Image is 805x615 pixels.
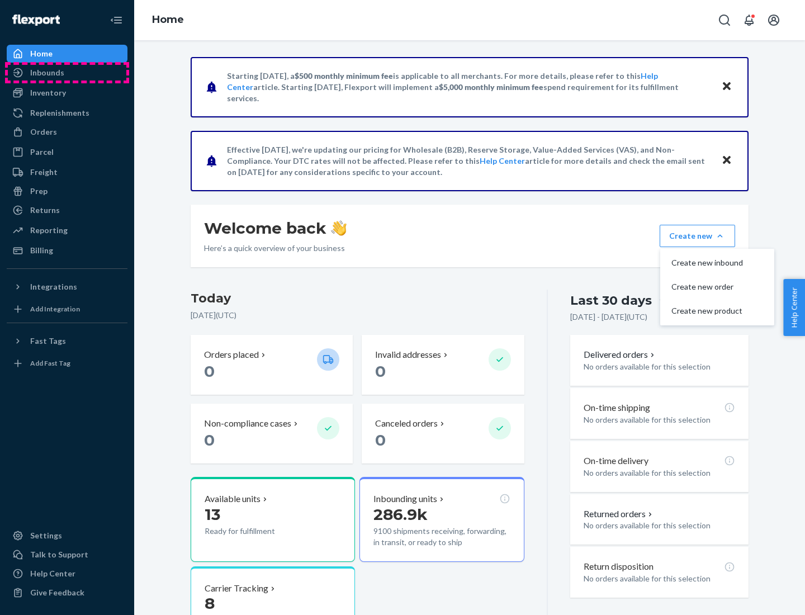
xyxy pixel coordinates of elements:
[373,493,437,505] p: Inbounding units
[7,64,127,82] a: Inbounds
[671,283,743,291] span: Create new order
[362,404,524,463] button: Canceled orders 0
[7,143,127,161] a: Parcel
[205,594,215,613] span: 8
[30,225,68,236] div: Reporting
[373,505,428,524] span: 286.9k
[227,144,711,178] p: Effective [DATE], we're updating our pricing for Wholesale (B2B), Reserve Storage, Value-Added Se...
[570,292,652,309] div: Last 30 days
[30,358,70,368] div: Add Fast Tag
[143,4,193,36] ol: breadcrumbs
[7,84,127,102] a: Inventory
[584,455,648,467] p: On-time delivery
[204,218,347,238] h1: Welcome back
[7,300,127,318] a: Add Integration
[375,362,386,381] span: 0
[30,304,80,314] div: Add Integration
[480,156,525,165] a: Help Center
[375,348,441,361] p: Invalid addresses
[205,505,220,524] span: 13
[7,546,127,564] a: Talk to Support
[662,299,772,323] button: Create new product
[439,82,543,92] span: $5,000 monthly minimum fee
[191,310,524,321] p: [DATE] ( UTC )
[584,414,735,425] p: No orders available for this selection
[7,45,127,63] a: Home
[7,104,127,122] a: Replenishments
[30,186,48,197] div: Prep
[719,153,734,169] button: Close
[375,417,438,430] p: Canceled orders
[662,251,772,275] button: Create new inbound
[204,417,291,430] p: Non-compliance cases
[7,354,127,372] a: Add Fast Tag
[7,221,127,239] a: Reporting
[7,182,127,200] a: Prep
[738,9,760,31] button: Open notifications
[30,146,54,158] div: Parcel
[30,167,58,178] div: Freight
[30,87,66,98] div: Inventory
[30,530,62,541] div: Settings
[362,335,524,395] button: Invalid addresses 0
[662,275,772,299] button: Create new order
[584,508,655,521] button: Returned orders
[204,348,259,361] p: Orders placed
[584,560,654,573] p: Return disposition
[7,201,127,219] a: Returns
[7,163,127,181] a: Freight
[584,361,735,372] p: No orders available for this selection
[30,568,75,579] div: Help Center
[30,587,84,598] div: Give Feedback
[584,467,735,479] p: No orders available for this selection
[7,242,127,259] a: Billing
[30,107,89,119] div: Replenishments
[105,9,127,31] button: Close Navigation
[30,126,57,138] div: Orders
[227,70,711,104] p: Starting [DATE], a is applicable to all merchants. For more details, please refer to this article...
[30,67,64,78] div: Inbounds
[7,584,127,602] button: Give Feedback
[295,71,393,81] span: $500 monthly minimum fee
[204,243,347,254] p: Here’s a quick overview of your business
[204,362,215,381] span: 0
[205,493,261,505] p: Available units
[205,526,308,537] p: Ready for fulfillment
[373,526,510,548] p: 9100 shipments receiving, forwarding, in transit, or ready to ship
[191,290,524,307] h3: Today
[30,281,77,292] div: Integrations
[375,430,386,450] span: 0
[30,335,66,347] div: Fast Tags
[584,401,650,414] p: On-time shipping
[7,565,127,583] a: Help Center
[7,527,127,545] a: Settings
[7,123,127,141] a: Orders
[191,477,355,562] button: Available units13Ready for fulfillment
[12,15,60,26] img: Flexport logo
[660,225,735,247] button: Create newCreate new inboundCreate new orderCreate new product
[204,430,215,450] span: 0
[30,549,88,560] div: Talk to Support
[30,205,60,216] div: Returns
[30,245,53,256] div: Billing
[7,332,127,350] button: Fast Tags
[584,348,657,361] button: Delivered orders
[30,48,53,59] div: Home
[205,582,268,595] p: Carrier Tracking
[584,520,735,531] p: No orders available for this selection
[191,404,353,463] button: Non-compliance cases 0
[331,220,347,236] img: hand-wave emoji
[719,79,734,95] button: Close
[671,307,743,315] span: Create new product
[152,13,184,26] a: Home
[783,279,805,336] button: Help Center
[763,9,785,31] button: Open account menu
[7,278,127,296] button: Integrations
[584,573,735,584] p: No orders available for this selection
[191,335,353,395] button: Orders placed 0
[671,259,743,267] span: Create new inbound
[359,477,524,562] button: Inbounding units286.9k9100 shipments receiving, forwarding, in transit, or ready to ship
